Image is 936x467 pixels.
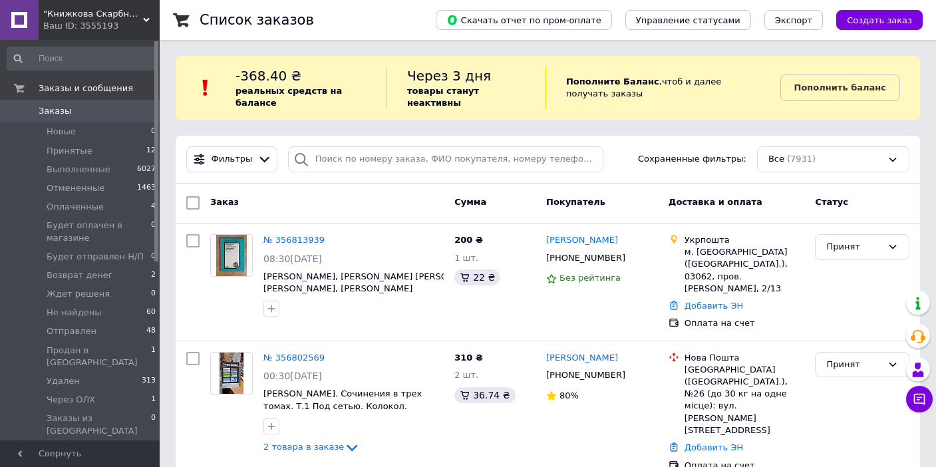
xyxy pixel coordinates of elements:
[47,412,151,436] span: Заказы из [GEOGRAPHIC_DATA]
[7,47,157,71] input: Поиск
[669,197,762,207] span: Доставка и оплата
[436,10,612,30] button: Скачать отчет по пром-оплате
[685,352,805,364] div: Нова Пошта
[43,20,160,32] div: Ваш ID: 3555193
[685,364,805,436] div: [GEOGRAPHIC_DATA] ([GEOGRAPHIC_DATA].), №26 (до 30 кг на одне місце): вул. [PERSON_NAME][STREET_A...
[823,15,923,25] a: Создать заказ
[787,154,816,164] span: (7931)
[559,273,621,283] span: Без рейтинга
[200,12,314,28] h1: Список заказов
[47,375,80,387] span: Удален
[454,253,478,263] span: 1 шт.
[47,269,113,281] span: Возврат денег
[43,8,143,20] span: "Книжкова Скарбниця" - книги та букінистика на будь-який смак!
[685,301,743,311] a: Добавить ЭН
[151,345,156,369] span: 1
[263,442,360,452] a: 2 товара в заказе
[151,288,156,300] span: 0
[151,201,156,213] span: 4
[906,386,933,412] button: Чат с покупателем
[220,353,243,394] img: Фото товару
[685,442,743,452] a: Добавить ЭН
[146,145,156,157] span: 12
[454,235,483,245] span: 200 ₴
[151,126,156,138] span: 0
[263,353,325,363] a: № 356802569
[263,253,322,264] span: 08:30[DATE]
[263,442,344,452] span: 2 товара в заказе
[454,353,483,363] span: 310 ₴
[146,325,156,337] span: 48
[764,10,823,30] button: Экспорт
[47,288,110,300] span: Ждет решеня
[836,10,923,30] button: Создать заказ
[407,68,491,84] span: Через 3 дня
[151,269,156,281] span: 2
[826,358,882,372] div: Принят
[685,234,805,246] div: Укрпошта
[210,352,253,394] a: Фото товару
[454,370,478,380] span: 2 шт.
[546,67,780,109] div: , чтоб и далее получать заказы
[47,220,151,243] span: Будет оплачен в магазине
[235,86,342,108] b: реальных средств на балансе
[559,390,579,400] span: 80%
[137,164,156,176] span: 6027
[847,15,912,25] span: Создать заказ
[546,197,605,207] span: Покупатель
[47,325,96,337] span: Отправлен
[210,197,239,207] span: Заказ
[263,389,422,411] a: [PERSON_NAME]. Сочинения в трех томах. Т.1 Под сетью. Колокол.
[47,182,104,194] span: Отмененные
[263,235,325,245] a: № 356813939
[263,271,487,331] a: [PERSON_NAME], [PERSON_NAME] [PERSON_NAME][PERSON_NAME], [PERSON_NAME] [PERSON_NAME][PERSON_NAME]...
[47,126,76,138] span: Новые
[47,145,92,157] span: Принятые
[625,10,751,30] button: Управление статусами
[47,251,144,263] span: Будет отправлен Н/П
[146,307,156,319] span: 60
[407,86,479,108] b: товары станут неактивны
[826,240,882,254] div: Принят
[47,164,110,176] span: Выполненные
[196,78,216,98] img: :exclamation:
[39,105,71,117] span: Заказы
[636,15,740,25] span: Управление статусами
[235,68,301,84] span: -368.40 ₴
[780,75,900,101] a: Пополнить баланс
[815,197,848,207] span: Статус
[210,234,253,277] a: Фото товару
[546,352,618,365] a: [PERSON_NAME]
[263,371,322,381] span: 00:30[DATE]
[446,14,601,26] span: Скачать отчет по пром-оплате
[142,375,156,387] span: 313
[546,370,625,380] span: [PHONE_NUMBER]
[454,269,500,285] div: 22 ₴
[566,77,659,86] b: Пополните Баланс
[151,220,156,243] span: 0
[151,412,156,436] span: 0
[685,246,805,295] div: м. [GEOGRAPHIC_DATA] ([GEOGRAPHIC_DATA].), 03062, пров. [PERSON_NAME], 2/13
[775,15,812,25] span: Экспорт
[151,394,156,406] span: 1
[454,387,515,403] div: 36.74 ₴
[47,345,151,369] span: Продан в [GEOGRAPHIC_DATA]
[137,182,156,194] span: 1463
[47,307,102,319] span: Не найдены
[47,394,95,406] span: Через ОЛХ
[288,146,603,172] input: Поиск по номеру заказа, ФИО покупателя, номеру телефона, Email, номеру накладной
[212,153,253,166] span: Фильтры
[768,153,784,166] span: Все
[47,201,104,213] span: Оплаченные
[546,234,618,247] a: [PERSON_NAME]
[216,235,247,276] img: Фото товару
[685,317,805,329] div: Оплата на счет
[638,153,746,166] span: Сохраненные фильтры:
[454,197,486,207] span: Сумма
[151,251,156,263] span: 0
[546,253,625,263] span: [PHONE_NUMBER]
[39,82,133,94] span: Заказы и сообщения
[794,82,886,92] b: Пополнить баланс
